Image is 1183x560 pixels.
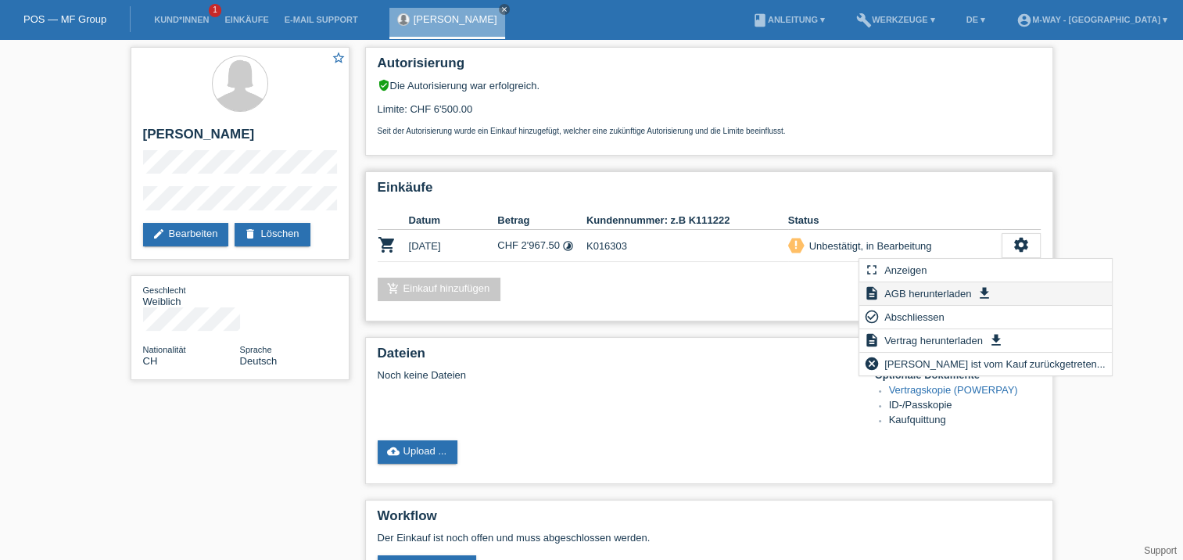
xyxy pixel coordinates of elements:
span: 1 [209,4,221,17]
a: bookAnleitung ▾ [744,15,833,24]
i: book [752,13,768,28]
i: edit [152,228,165,240]
i: Fixe Raten (6 Raten) [562,240,574,252]
p: Der Einkauf ist noch offen und muss abgeschlossen werden. [378,532,1041,544]
div: Limite: CHF 6'500.00 [378,92,1041,135]
span: Nationalität [143,345,186,354]
span: Abschliessen [882,307,947,326]
i: fullscreen [863,262,879,278]
td: K016303 [586,230,788,262]
th: Kundennummer: z.B K111222 [586,211,788,230]
i: delete [244,228,256,240]
a: Kund*innen [146,15,217,24]
h2: Dateien [378,346,1041,369]
a: deleteLöschen [235,223,310,246]
i: get_app [977,285,992,301]
h2: Einkäufe [378,180,1041,203]
i: description [863,285,879,301]
h2: Autorisierung [378,56,1041,79]
i: account_circle [1016,13,1032,28]
i: star_border [332,51,346,65]
a: close [499,4,510,15]
td: [DATE] [409,230,498,262]
th: Status [788,211,1002,230]
div: Noch keine Dateien [378,369,855,381]
span: Deutsch [240,355,278,367]
a: add_shopping_cartEinkauf hinzufügen [378,278,501,301]
i: POSP00028035 [378,235,396,254]
i: check_circle_outline [863,309,879,325]
li: Kaufquittung [889,414,1041,429]
i: settings [1013,236,1030,253]
i: verified_user [378,79,390,92]
a: POS — MF Group [23,13,106,25]
a: cloud_uploadUpload ... [378,440,458,464]
i: priority_high [790,239,801,250]
a: buildWerkzeuge ▾ [848,15,943,24]
li: ID-/Passkopie [889,399,1041,414]
i: build [856,13,872,28]
div: Die Autorisierung war erfolgreich. [378,79,1041,92]
a: E-Mail Support [277,15,366,24]
span: Schweiz [143,355,158,367]
div: Unbestätigt, in Bearbeitung [805,238,932,254]
i: cloud_upload [387,445,400,458]
span: Geschlecht [143,285,186,295]
h2: Workflow [378,508,1041,532]
a: star_border [332,51,346,67]
a: Support [1144,545,1177,556]
span: Sprache [240,345,272,354]
i: add_shopping_cart [387,282,400,295]
div: Weiblich [143,284,240,307]
h2: [PERSON_NAME] [143,127,337,150]
th: Betrag [497,211,586,230]
a: DE ▾ [959,15,993,24]
a: Einkäufe [217,15,276,24]
a: account_circlem-way - [GEOGRAPHIC_DATA] ▾ [1009,15,1175,24]
span: Anzeigen [882,260,929,279]
a: editBearbeiten [143,223,229,246]
p: Seit der Autorisierung wurde ein Einkauf hinzugefügt, welcher eine zukünftige Autorisierung und d... [378,127,1041,135]
td: CHF 2'967.50 [497,230,586,262]
th: Datum [409,211,498,230]
span: AGB herunterladen [882,284,973,303]
i: close [500,5,508,13]
a: Vertragskopie (POWERPAY) [889,384,1018,396]
a: [PERSON_NAME] [414,13,497,25]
